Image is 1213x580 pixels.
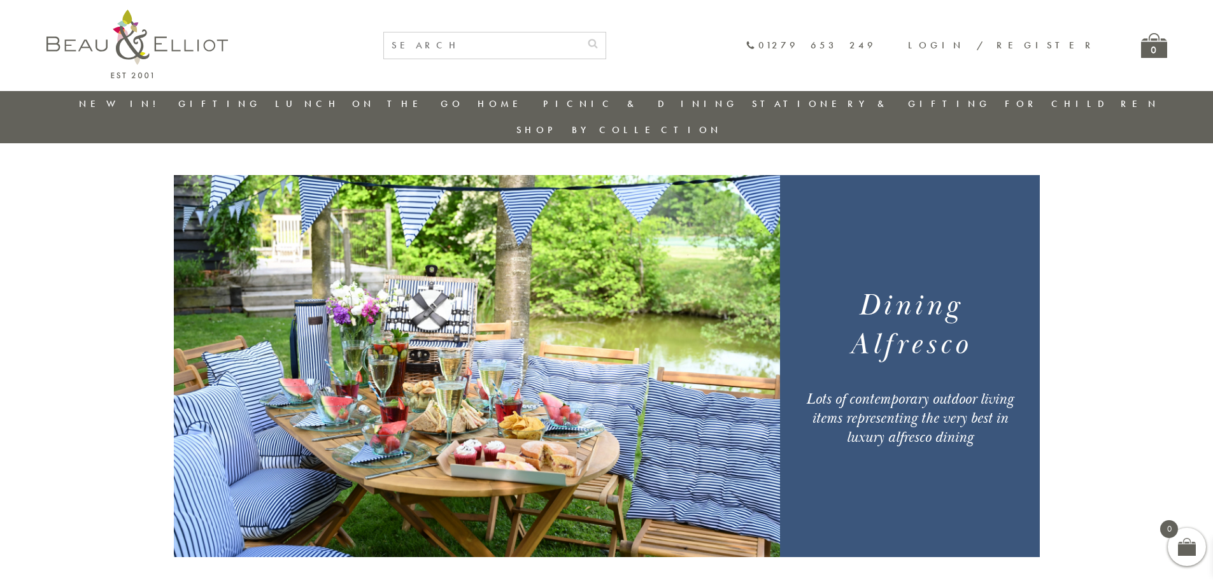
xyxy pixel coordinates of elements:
img: Outdoor living luxury picnic sets Luxury designer insulated cool lunch bags hydration bottles and... [174,175,780,557]
a: Lunch On The Go [275,97,464,110]
a: 01279 653 249 [746,40,876,51]
img: logo [46,10,228,78]
input: SEARCH [384,32,580,59]
a: 0 [1141,33,1167,58]
span: 0 [1160,520,1178,538]
a: Login / Register [908,39,1096,52]
a: New in! [79,97,164,110]
a: Picnic & Dining [543,97,738,110]
a: Home [478,97,528,110]
a: Shop by collection [516,124,722,136]
h1: Dining Alfresco [795,286,1024,364]
a: Stationery & Gifting [752,97,991,110]
a: Gifting [178,97,261,110]
div: Lots of contemporary outdoor living items representing the very best in luxury alfresco dining [795,390,1024,447]
a: For Children [1005,97,1160,110]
